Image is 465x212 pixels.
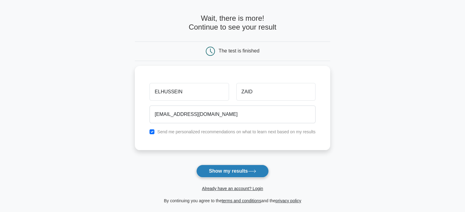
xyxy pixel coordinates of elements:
input: Email [149,106,316,123]
h4: Wait, there is more! Continue to see your result [135,14,330,32]
div: By continuing you agree to the and the [131,197,334,204]
input: First name [149,83,229,101]
a: Already have an account? Login [202,186,263,191]
label: Send me personalized recommendations on what to learn next based on my results [157,129,316,134]
a: terms and conditions [222,198,261,203]
button: Show my results [196,165,268,178]
div: The test is finished [219,48,259,53]
input: Last name [236,83,316,101]
a: privacy policy [275,198,301,203]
